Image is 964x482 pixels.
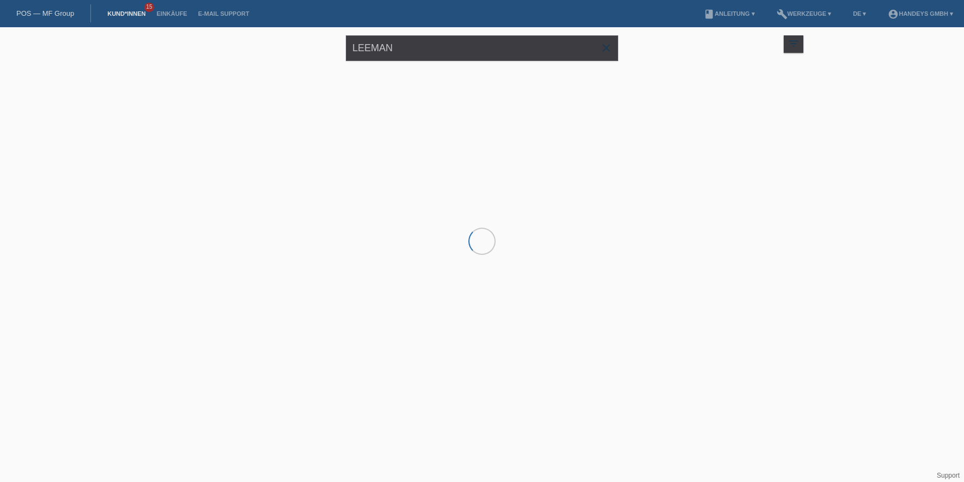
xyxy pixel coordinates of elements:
[704,9,715,20] i: book
[144,3,154,12] span: 15
[937,472,960,479] a: Support
[777,9,788,20] i: build
[788,38,800,50] i: filter_list
[847,10,871,17] a: DE ▾
[600,41,613,54] i: close
[882,10,959,17] a: account_circleHandeys GmbH ▾
[346,35,618,61] input: Suche...
[771,10,837,17] a: buildWerkzeuge ▾
[151,10,192,17] a: Einkäufe
[193,10,255,17] a: E-Mail Support
[102,10,151,17] a: Kund*innen
[888,9,899,20] i: account_circle
[698,10,760,17] a: bookAnleitung ▾
[16,9,74,17] a: POS — MF Group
